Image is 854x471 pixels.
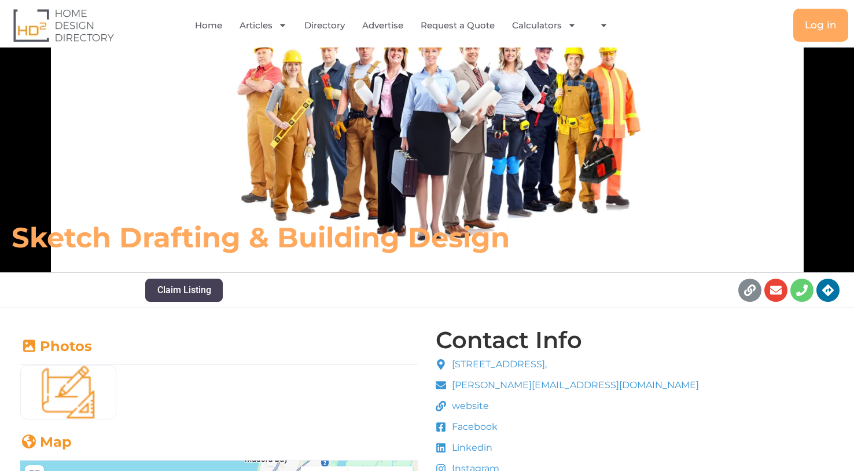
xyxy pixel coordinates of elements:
[20,338,92,355] a: Photos
[449,378,699,392] span: [PERSON_NAME][EMAIL_ADDRESS][DOMAIN_NAME]
[449,399,489,413] span: website
[195,12,222,39] a: Home
[512,12,576,39] a: Calculators
[145,279,222,302] button: Claim Listing
[805,20,837,30] span: Log in
[304,12,345,39] a: Directory
[20,433,72,450] a: Map
[12,220,592,255] h6: Sketch Drafting & Building Design
[174,12,638,39] nav: Menu
[240,12,287,39] a: Articles
[449,420,498,434] span: Facebook
[449,357,547,371] span: [STREET_ADDRESS],
[436,328,582,352] h4: Contact Info
[436,378,699,392] a: [PERSON_NAME][EMAIL_ADDRESS][DOMAIN_NAME]
[449,441,492,455] span: Linkedin
[421,12,495,39] a: Request a Quote
[362,12,403,39] a: Advertise
[793,9,848,42] a: Log in
[21,366,116,419] img: architect
[436,399,699,413] a: website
